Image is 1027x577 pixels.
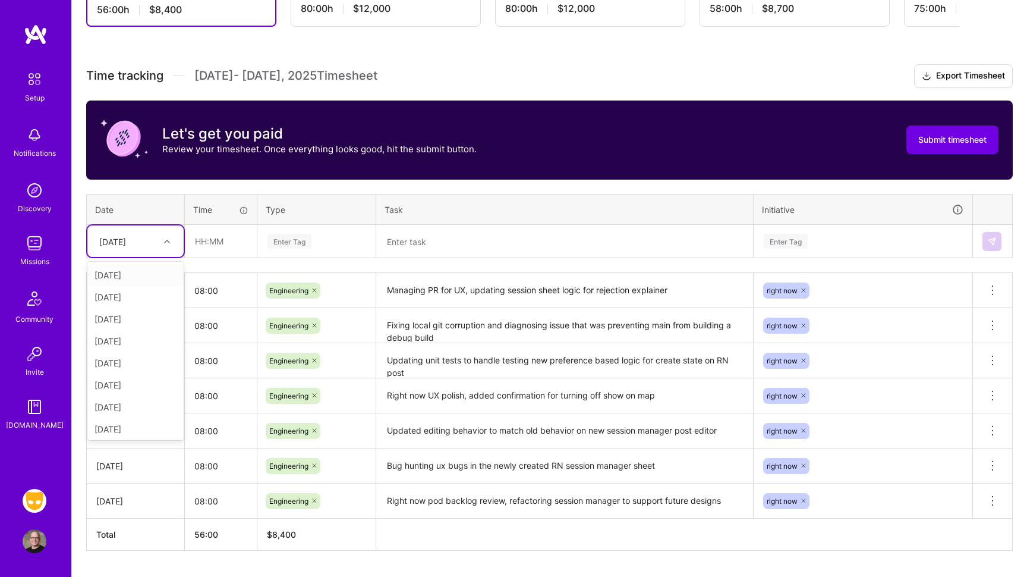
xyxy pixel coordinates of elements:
i: icon Download [922,70,931,83]
div: Enter Tag [267,232,311,250]
input: HH:MM [185,450,257,482]
span: Time tracking [86,68,163,83]
span: Engineering [269,462,308,471]
img: Submit [987,237,997,246]
input: HH:MM [185,415,257,447]
div: Enter Tag [764,232,808,250]
th: 56:00 [185,519,257,551]
textarea: Right now UX polish, added confirmation for turning off show on map [377,380,752,412]
span: right now [767,427,798,435]
h3: Let's get you paid [162,125,477,143]
button: Submit timesheet [906,126,998,154]
span: Engineering [269,391,308,400]
div: [DATE] [87,308,184,330]
div: Setup [25,92,45,104]
textarea: Bug hunting ux bugs in the newly created RN session manager sheet [377,450,752,482]
div: Community [15,313,53,325]
span: $12,000 [557,2,595,15]
div: [DATE] [96,495,175,507]
button: Export Timesheet [914,64,1013,88]
img: bell [23,123,46,147]
img: teamwork [23,231,46,255]
span: right now [767,462,798,471]
div: [DATE] [87,352,184,374]
span: $8,700 [762,2,794,15]
input: HH:MM [185,485,257,517]
img: coin [100,115,148,162]
div: Time [193,203,248,216]
a: Grindr: Mobile + BE + Cloud [20,489,49,513]
div: [DATE] [96,460,175,472]
div: Discovery [18,202,52,215]
div: [DATE] [87,374,184,396]
img: logo [24,24,48,45]
img: Invite [23,342,46,366]
span: Engineering [269,286,308,295]
div: [DATE] [99,235,126,247]
span: Engineering [269,321,308,330]
input: HH:MM [185,275,257,306]
textarea: Right now pod backlog review, refactoring session manager to support future designs [377,485,752,518]
th: Type [257,194,376,225]
a: User Avatar [20,529,49,553]
textarea: Managing PR for UX, updating session sheet logic for rejection explainer [377,274,752,307]
span: $8,400 [149,4,182,16]
div: Invite [26,366,44,378]
img: guide book [23,395,46,419]
textarea: Fixing local git corruption and diagnosing issue that was preventing main from building a debug b... [377,309,752,342]
input: HH:MM [185,225,256,257]
img: Grindr: Mobile + BE + Cloud [23,489,46,513]
span: $12,000 [353,2,390,15]
span: Submit timesheet [918,134,987,146]
img: setup [22,67,47,92]
span: right now [767,286,798,295]
div: Missions [20,255,49,268]
div: [DATE] [87,264,184,286]
input: HH:MM [185,380,257,412]
span: right now [767,321,798,330]
th: Task [376,194,754,225]
span: right now [767,497,798,506]
span: Engineering [269,356,308,365]
img: User Avatar [23,529,46,553]
div: 56:00 h [97,4,266,16]
th: Total [87,519,185,551]
div: [DATE] [87,418,184,440]
img: discovery [23,178,46,202]
span: Engineering [269,497,308,506]
div: [DOMAIN_NAME] [6,419,64,431]
th: Date [87,194,185,225]
div: [DATE] [87,286,184,308]
i: icon Chevron [164,239,170,244]
div: 80:00 h [301,2,471,15]
p: Review your timesheet. Once everything looks good, hit the submit button. [162,143,477,155]
textarea: Updating unit tests to handle testing new preference based logic for create state on RN post [377,344,752,377]
div: 58:00 h [710,2,880,15]
span: [DATE] - [DATE] , 2025 Timesheet [194,68,377,83]
img: Community [20,284,49,313]
div: 80:00 h [505,2,675,15]
span: $ 8,400 [267,529,296,540]
span: right now [767,391,798,400]
div: [DATE] [87,396,184,418]
input: HH:MM [185,345,257,377]
span: Engineering [269,427,308,435]
div: Notifications [14,147,56,159]
span: right now [767,356,798,365]
div: [DATE] [87,330,184,352]
div: Initiative [762,203,964,217]
input: HH:MM [185,310,257,341]
textarea: Updated editing behavior to match old behavior on new session manager post editor [377,415,752,447]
